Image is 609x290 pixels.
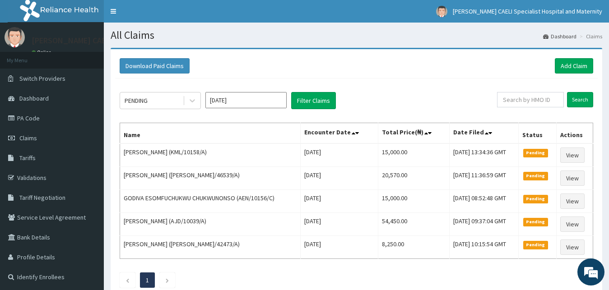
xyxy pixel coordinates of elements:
[523,195,548,203] span: Pending
[19,94,49,102] span: Dashboard
[291,92,336,109] button: Filter Claims
[120,58,190,74] button: Download Paid Claims
[120,123,301,144] th: Name
[301,236,378,259] td: [DATE]
[523,149,548,157] span: Pending
[567,92,593,107] input: Search
[165,276,169,284] a: Next page
[523,172,548,180] span: Pending
[378,236,450,259] td: 8,250.00
[301,123,378,144] th: Encounter Date
[5,27,25,47] img: User Image
[519,123,557,144] th: Status
[120,213,301,236] td: [PERSON_NAME] (AJD/10039/A)
[523,241,548,249] span: Pending
[120,236,301,259] td: [PERSON_NAME] ([PERSON_NAME]/42473/A)
[378,213,450,236] td: 54,450.00
[556,123,593,144] th: Actions
[577,32,602,40] li: Claims
[111,29,602,41] h1: All Claims
[378,143,450,167] td: 15,000.00
[523,218,548,226] span: Pending
[126,276,130,284] a: Previous page
[301,190,378,213] td: [DATE]
[301,143,378,167] td: [DATE]
[560,193,585,209] a: View
[301,167,378,190] td: [DATE]
[19,74,65,83] span: Switch Providers
[120,167,301,190] td: [PERSON_NAME] ([PERSON_NAME]/46539/A)
[560,239,585,255] a: View
[560,147,585,163] a: View
[120,190,301,213] td: GODIVA ESOMFUCHUKWU CHUKWUNONSO (AEN/10156/C)
[19,154,36,162] span: Tariffs
[436,6,447,17] img: User Image
[378,123,450,144] th: Total Price(₦)
[378,167,450,190] td: 20,570.00
[19,134,37,142] span: Claims
[560,170,585,186] a: View
[32,49,53,55] a: Online
[19,193,65,202] span: Tariff Negotiation
[450,143,519,167] td: [DATE] 13:34:36 GMT
[120,143,301,167] td: [PERSON_NAME] (KML/10158/A)
[205,92,287,108] input: Select Month and Year
[450,167,519,190] td: [DATE] 11:36:59 GMT
[555,58,593,74] a: Add Claim
[450,213,519,236] td: [DATE] 09:37:04 GMT
[450,190,519,213] td: [DATE] 08:52:48 GMT
[453,7,602,15] span: [PERSON_NAME] CAELI Specialist Hospital and Maternity
[378,190,450,213] td: 15,000.00
[125,96,148,105] div: PENDING
[560,216,585,232] a: View
[497,92,564,107] input: Search by HMO ID
[32,37,231,45] p: [PERSON_NAME] CAELI Specialist Hospital and Maternity
[301,213,378,236] td: [DATE]
[450,123,519,144] th: Date Filed
[450,236,519,259] td: [DATE] 10:15:54 GMT
[146,276,149,284] a: Page 1 is your current page
[543,32,576,40] a: Dashboard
